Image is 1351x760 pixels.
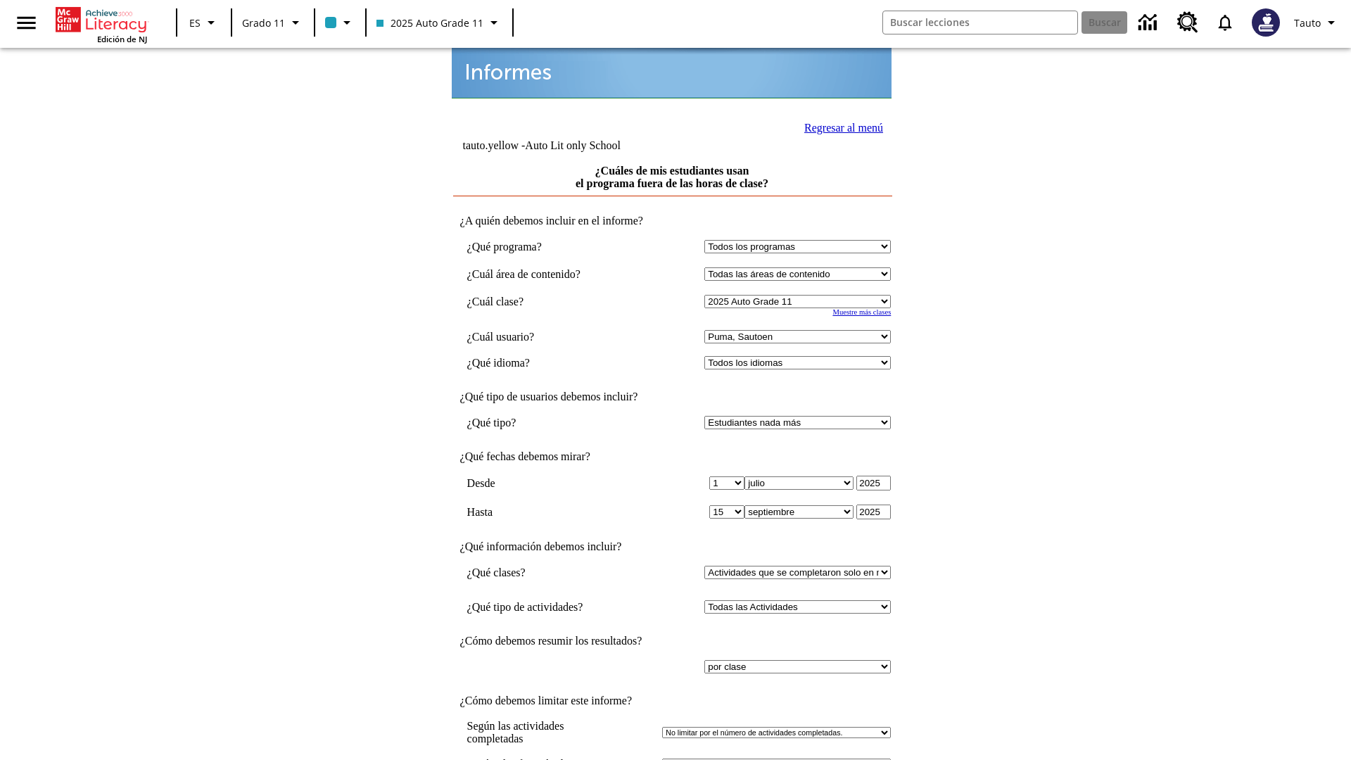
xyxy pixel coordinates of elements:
a: Muestre más clases [832,308,891,316]
td: ¿Qué información debemos incluir? [453,540,892,553]
a: Centro de recursos, Se abrirá en una pestaña nueva. [1169,4,1207,42]
div: Portada [56,4,147,44]
button: El color de la clase es azul claro. Cambiar el color de la clase. [319,10,361,35]
td: ¿Cuál clase? [467,295,626,308]
nobr: ¿Cuál área de contenido? [467,268,581,280]
td: ¿Qué tipo de actividades? [467,600,626,614]
td: ¿Qué fechas debemos mirar? [453,450,892,463]
td: Desde [467,476,626,490]
a: Centro de información [1130,4,1169,42]
td: ¿Qué clases? [467,566,626,579]
td: ¿Qué tipo de usuarios debemos incluir? [453,391,892,403]
button: Lenguaje: ES, Selecciona un idioma [182,10,227,35]
td: Según las actividades completadas [467,720,660,745]
span: Edición de NJ [97,34,147,44]
nobr: Auto Lit only School [525,139,621,151]
td: ¿Cuál usuario? [467,330,626,343]
button: Grado: Grado 11, Elige un grado [236,10,310,35]
button: Escoja un nuevo avatar [1243,4,1288,41]
td: ¿Cómo debemos limitar este informe? [453,695,892,707]
img: header [452,40,892,99]
button: Abrir el menú lateral [6,2,47,44]
a: Notificaciones [1207,4,1243,41]
td: tauto.yellow - [462,139,721,152]
a: ¿Cuáles de mis estudiantes usan el programa fuera de las horas de clase? [576,165,768,189]
td: ¿Qué programa? [467,240,626,253]
span: Tauto [1294,15,1321,30]
input: Buscar campo [883,11,1077,34]
span: 2025 Auto Grade 11 [376,15,483,30]
td: ¿Qué idioma? [467,356,626,369]
span: ES [189,15,201,30]
td: ¿A quién debemos incluir en el informe? [453,215,892,227]
td: ¿Cómo debemos resumir los resultados? [453,635,892,647]
button: Perfil/Configuración [1288,10,1345,35]
span: Grado 11 [242,15,285,30]
td: ¿Qué tipo? [467,416,626,429]
button: Clase: 2025 Auto Grade 11, Selecciona una clase [371,10,508,35]
img: Avatar [1252,8,1280,37]
a: Regresar al menú [804,122,883,134]
td: Hasta [467,505,626,519]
